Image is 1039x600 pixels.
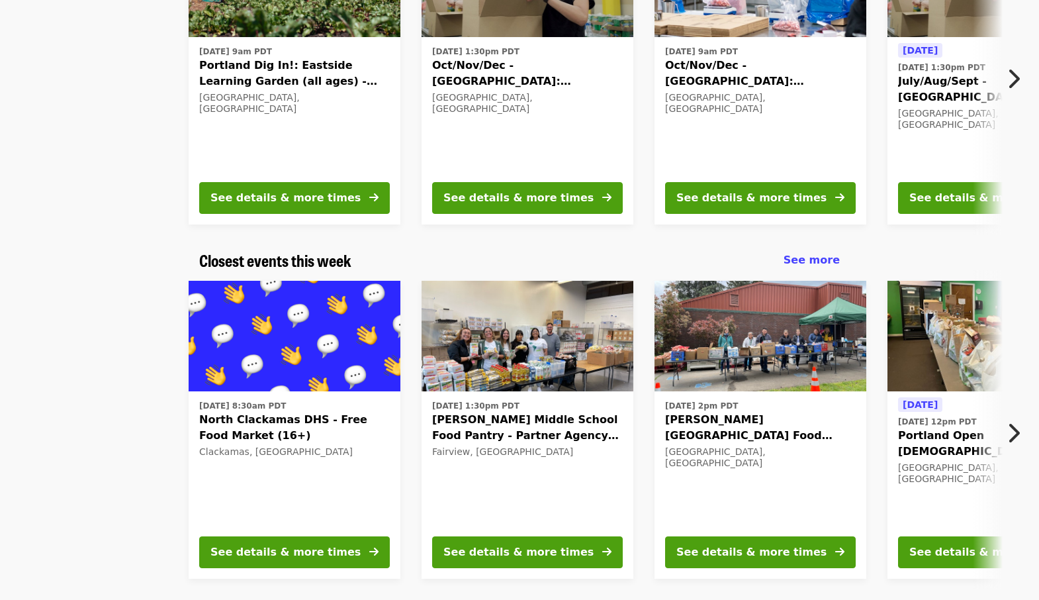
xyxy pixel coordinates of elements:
[898,416,977,428] time: [DATE] 12pm PDT
[432,400,519,412] time: [DATE] 1:30pm PDT
[422,281,633,392] img: Reynolds Middle School Food Pantry - Partner Agency Support organized by Oregon Food Bank
[189,281,400,392] img: North Clackamas DHS - Free Food Market (16+) organized by Oregon Food Bank
[369,546,379,558] i: arrow-right icon
[422,281,633,579] a: See details for "Reynolds Middle School Food Pantry - Partner Agency Support"
[443,190,594,206] div: See details & more times
[835,546,844,558] i: arrow-right icon
[199,92,390,115] div: [GEOGRAPHIC_DATA], [GEOGRAPHIC_DATA]
[784,252,840,268] a: See more
[432,446,623,458] div: Fairview, [GEOGRAPHIC_DATA]
[432,182,623,214] button: See details & more times
[369,191,379,204] i: arrow-right icon
[199,536,390,568] button: See details & more times
[199,58,390,89] span: Portland Dig In!: Eastside Learning Garden (all ages) - Aug/Sept/Oct
[1007,66,1020,91] i: chevron-right icon
[835,191,844,204] i: arrow-right icon
[602,191,611,204] i: arrow-right icon
[1007,421,1020,446] i: chevron-right icon
[189,251,850,270] div: Closest events this week
[903,45,938,56] span: [DATE]
[199,400,286,412] time: [DATE] 8:30am PDT
[199,182,390,214] button: See details & more times
[784,254,840,266] span: See more
[903,399,938,410] span: [DATE]
[432,46,519,58] time: [DATE] 1:30pm PDT
[665,182,856,214] button: See details & more times
[432,536,623,568] button: See details & more times
[602,546,611,558] i: arrow-right icon
[210,190,361,206] div: See details & more times
[655,281,866,392] img: Kelly Elementary School Food Pantry - Partner Agency Support organized by Oregon Food Bank
[898,62,985,74] time: [DATE] 1:30pm PDT
[995,415,1039,452] button: Next item
[655,281,866,579] a: See details for "Kelly Elementary School Food Pantry - Partner Agency Support"
[199,251,351,270] a: Closest events this week
[199,412,390,444] span: North Clackamas DHS - Free Food Market (16+)
[995,60,1039,97] button: Next item
[676,190,827,206] div: See details & more times
[189,281,400,579] a: See details for "North Clackamas DHS - Free Food Market (16+)"
[432,92,623,115] div: [GEOGRAPHIC_DATA], [GEOGRAPHIC_DATA]
[199,46,272,58] time: [DATE] 9am PDT
[199,248,351,272] span: Closest events this week
[432,58,623,89] span: Oct/Nov/Dec - [GEOGRAPHIC_DATA]: Repack/Sort (age [DEMOGRAPHIC_DATA]+)
[665,412,856,444] span: [PERSON_NAME][GEOGRAPHIC_DATA] Food Pantry - Partner Agency Support
[665,400,738,412] time: [DATE] 2pm PDT
[665,92,856,115] div: [GEOGRAPHIC_DATA], [GEOGRAPHIC_DATA]
[665,536,856,568] button: See details & more times
[210,544,361,560] div: See details & more times
[676,544,827,560] div: See details & more times
[665,446,856,469] div: [GEOGRAPHIC_DATA], [GEOGRAPHIC_DATA]
[432,412,623,444] span: [PERSON_NAME] Middle School Food Pantry - Partner Agency Support
[665,58,856,89] span: Oct/Nov/Dec - [GEOGRAPHIC_DATA]: Repack/Sort (age [DEMOGRAPHIC_DATA]+)
[443,544,594,560] div: See details & more times
[665,46,738,58] time: [DATE] 9am PDT
[199,446,390,458] div: Clackamas, [GEOGRAPHIC_DATA]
